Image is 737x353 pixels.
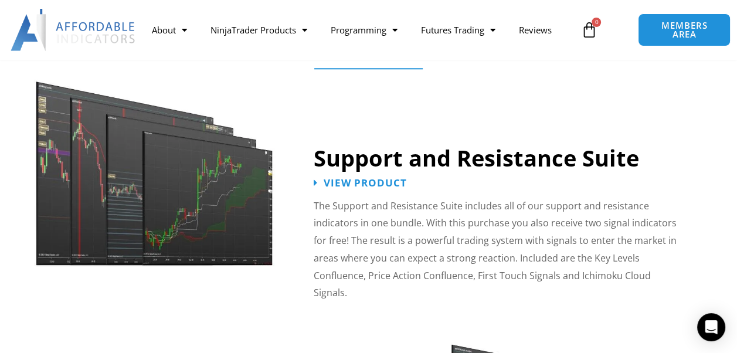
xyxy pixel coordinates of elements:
a: MEMBERS AREA [638,13,731,46]
span: MEMBERS AREA [650,21,718,39]
a: NinjaTrader Products [199,16,319,43]
p: The Support and Resistance Suite includes all of our support and resistance indicators in one bun... [314,198,685,302]
span: View Product [324,178,407,188]
div: Open Intercom Messenger [697,313,725,341]
a: Futures Trading [409,16,507,43]
a: Programming [319,16,409,43]
span: 0 [592,18,601,27]
img: LogoAI | Affordable Indicators – NinjaTrader [11,9,137,51]
a: 0 [563,13,614,47]
a: View Product [314,178,407,188]
nav: Menu [140,16,575,43]
a: Reviews [507,16,563,43]
a: About [140,16,199,43]
img: Support and Resistance Suite 1 | Affordable Indicators – NinjaTrader [34,59,276,266]
a: Support and Resistance Suite [314,142,639,173]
